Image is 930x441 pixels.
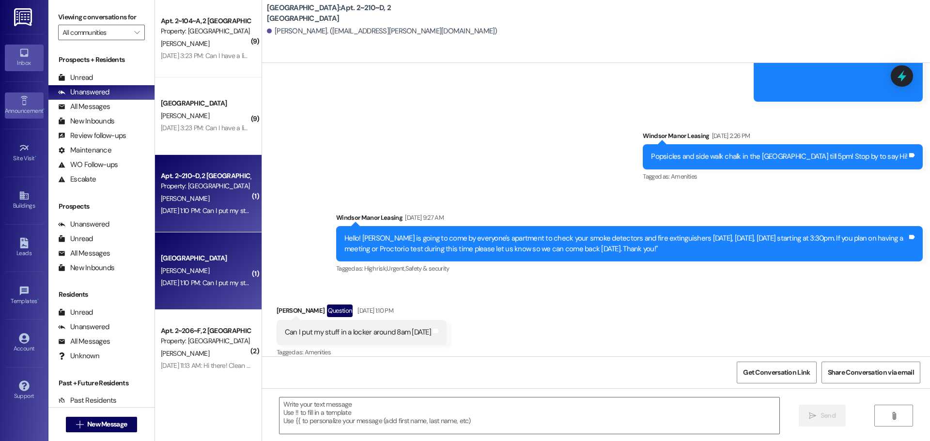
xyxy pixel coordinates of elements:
a: Buildings [5,187,44,213]
div: Maintenance [58,145,111,155]
img: ResiDesk Logo [14,8,34,26]
i:  [809,412,816,420]
div: Tagged as: [277,345,447,359]
span: [PERSON_NAME] [161,111,209,120]
div: Apt. 2~104~A, 2 [GEOGRAPHIC_DATA] [161,16,250,26]
div: Past + Future Residents [48,378,155,388]
span: • [37,296,39,303]
b: [GEOGRAPHIC_DATA]: Apt. 2~210~D, 2 [GEOGRAPHIC_DATA] [267,3,461,24]
div: Residents [48,289,155,300]
label: Viewing conversations for [58,10,145,25]
span: [PERSON_NAME] [161,266,209,275]
i:  [134,29,139,36]
div: All Messages [58,102,110,112]
a: Site Visit • [5,140,44,166]
div: Property: [GEOGRAPHIC_DATA] [161,26,250,36]
div: Hello! [PERSON_NAME] is going to come by everyone's apartment to check your smoke detectors and f... [344,233,907,254]
div: Unread [58,234,93,244]
a: Support [5,378,44,404]
div: [DATE] 1:10 PM: Can I put my stuff in a locker around 8am [DATE] [161,206,338,215]
div: Property: [GEOGRAPHIC_DATA] [161,181,250,191]
button: Share Conversation via email [821,362,920,383]
div: [DATE] 9:27 AM [403,213,444,223]
div: Unanswered [58,219,109,229]
input: All communities [62,25,129,40]
div: Prospects + Residents [48,55,155,65]
div: Unanswered [58,87,109,97]
i:  [76,421,83,428]
span: • [35,153,36,160]
span: Safety & security [405,264,449,273]
span: New Message [87,419,127,429]
a: Account [5,330,44,356]
div: Past Residents [58,395,117,406]
span: • [43,106,45,113]
div: New Inbounds [58,116,114,126]
span: Share Conversation via email [828,367,914,378]
span: Amenities [671,172,697,181]
span: [PERSON_NAME] [161,194,209,203]
div: Question [327,304,353,317]
div: [DATE] 2:26 PM [710,131,750,141]
div: Windsor Manor Leasing [643,131,923,144]
div: All Messages [58,248,110,259]
div: [PERSON_NAME]. ([EMAIL_ADDRESS][PERSON_NAME][DOMAIN_NAME]) [267,26,497,36]
span: Urgent , [387,264,405,273]
div: Unanswered [58,322,109,332]
div: WO Follow-ups [58,160,118,170]
a: Templates • [5,283,44,309]
a: Leads [5,235,44,261]
div: [DATE] 1:10 PM [355,305,393,316]
div: Unknown [58,351,99,361]
a: Inbox [5,45,44,71]
div: [DATE] 3:23 PM: Can I have a list of what I was charged for? [161,51,325,60]
div: Apt. 2~206~F, 2 [GEOGRAPHIC_DATA] [161,326,250,336]
i:  [890,412,898,420]
div: Can I put my stuff in a locker around 8am [DATE] [285,327,431,337]
div: Property: [GEOGRAPHIC_DATA] [161,336,250,346]
span: High risk , [364,264,387,273]
div: Tagged as: [643,169,923,183]
span: Amenities [305,348,331,356]
div: Apt. 2~210~D, 2 [GEOGRAPHIC_DATA] [161,171,250,181]
div: Unread [58,73,93,83]
div: Review follow-ups [58,131,126,141]
span: [PERSON_NAME] [161,39,209,48]
div: [GEOGRAPHIC_DATA] [161,98,250,108]
div: [DATE] 3:23 PM: Can I have a list of what I was charged for? [161,123,325,132]
div: Escalate [58,174,96,184]
div: Unread [58,307,93,318]
div: Popsicles and side walk chalk in the [GEOGRAPHIC_DATA] till 5pm! Stop by to say Hi! [651,152,907,162]
div: [DATE] 1:10 PM: Can I put my stuff in a locker around 8am [DATE] [161,278,338,287]
div: Tagged as: [336,261,923,275]
button: New Message [66,417,138,432]
button: Get Conversation Link [737,362,816,383]
div: Windsor Manor Leasing [336,213,923,226]
span: [PERSON_NAME] [161,349,209,358]
div: New Inbounds [58,263,114,273]
div: Prospects [48,201,155,212]
span: Send [821,411,836,421]
div: [DATE] 11:13 AM: Hi there! Clean checks [DATE] starting at 12 pm/noon. Make sure you have signed ... [161,361,749,370]
div: [GEOGRAPHIC_DATA] [161,253,250,263]
button: Send [799,405,846,426]
div: All Messages [58,336,110,347]
span: Get Conversation Link [743,367,810,378]
div: [PERSON_NAME] [277,304,447,320]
